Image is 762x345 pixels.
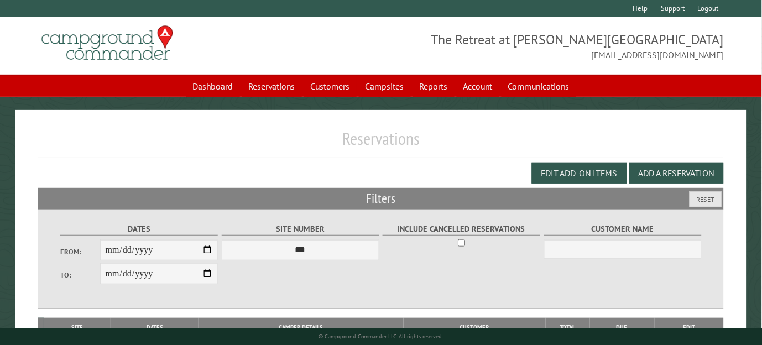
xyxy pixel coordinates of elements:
th: Dates [111,318,199,338]
th: Site [44,318,111,338]
button: Edit Add-on Items [532,163,627,184]
th: Camper Details [199,318,404,338]
span: The Retreat at [PERSON_NAME][GEOGRAPHIC_DATA] [EMAIL_ADDRESS][DOMAIN_NAME] [381,30,724,61]
label: Dates [60,223,218,236]
label: Include Cancelled Reservations [383,223,540,236]
th: Edit [655,318,724,338]
a: Account [457,76,499,97]
label: To: [60,270,100,280]
a: Campsites [359,76,411,97]
th: Due [590,318,655,338]
h1: Reservations [38,128,724,158]
button: Add a Reservation [629,163,724,184]
a: Communications [502,76,576,97]
small: © Campground Commander LLC. All rights reserved. [319,333,443,340]
img: Campground Commander [38,22,176,65]
a: Reports [413,76,455,97]
a: Dashboard [186,76,240,97]
h2: Filters [38,188,724,209]
label: Customer Name [544,223,702,236]
label: Site Number [222,223,379,236]
label: From: [60,247,100,257]
th: Total [546,318,590,338]
a: Reservations [242,76,302,97]
button: Reset [690,191,722,207]
th: Customer [404,318,546,338]
a: Customers [304,76,357,97]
